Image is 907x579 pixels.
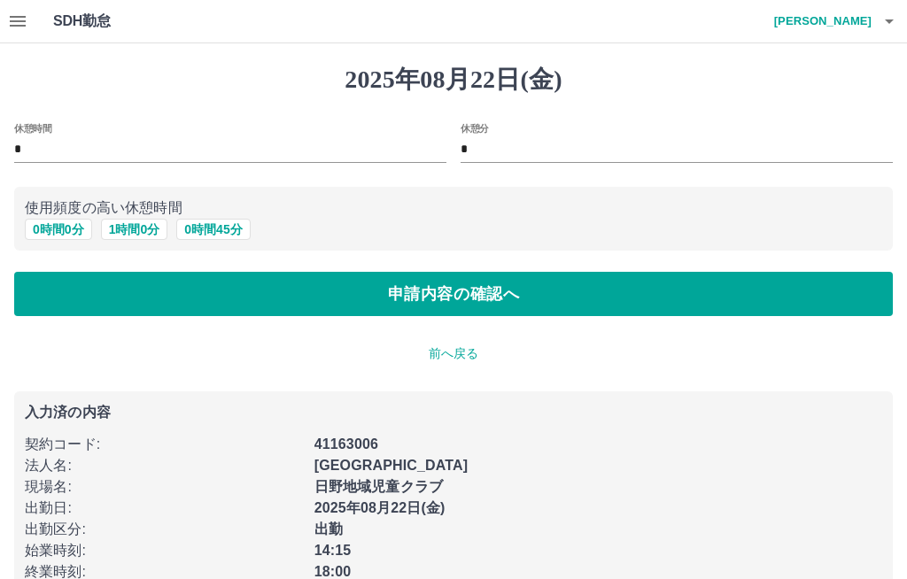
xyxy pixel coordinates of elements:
b: 14:15 [314,543,352,558]
h1: 2025年08月22日(金) [14,65,893,95]
b: 41163006 [314,436,378,452]
p: 契約コード : [25,434,304,455]
button: 1時間0分 [101,219,168,240]
button: 0時間0分 [25,219,92,240]
b: 18:00 [314,564,352,579]
button: 申請内容の確認へ [14,272,893,316]
b: 出勤 [314,521,343,537]
p: 出勤日 : [25,498,304,519]
b: [GEOGRAPHIC_DATA] [314,458,469,473]
label: 休憩時間 [14,121,51,135]
p: 始業時刻 : [25,540,304,561]
p: 前へ戻る [14,344,893,363]
label: 休憩分 [461,121,489,135]
p: 入力済の内容 [25,405,882,420]
p: 使用頻度の高い休憩時間 [25,197,882,219]
button: 0時間45分 [176,219,250,240]
p: 出勤区分 : [25,519,304,540]
b: 日野地域児童クラブ [314,479,443,494]
p: 現場名 : [25,476,304,498]
p: 法人名 : [25,455,304,476]
b: 2025年08月22日(金) [314,500,446,515]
